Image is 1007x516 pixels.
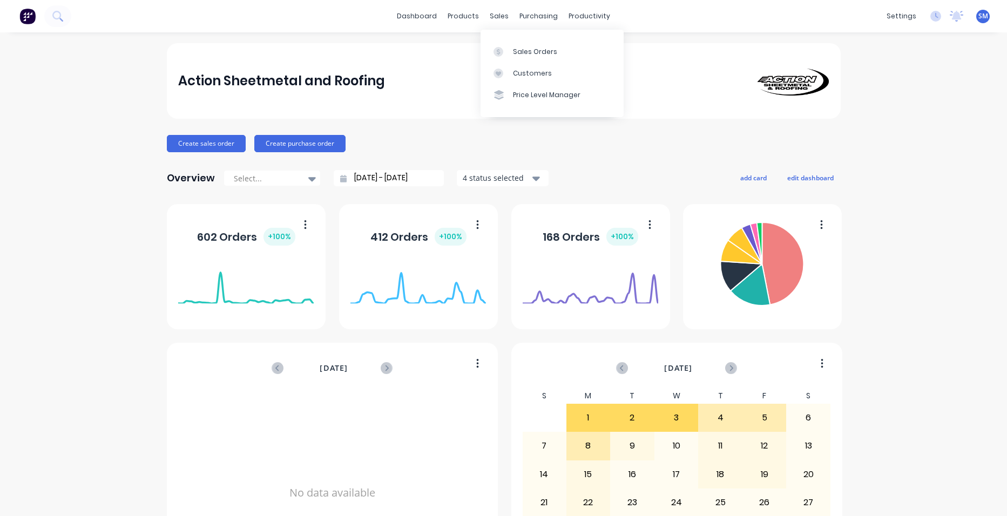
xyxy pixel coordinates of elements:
div: purchasing [514,8,563,24]
div: Overview [167,167,215,189]
a: Price Level Manager [481,84,624,106]
div: + 100 % [435,228,467,246]
div: 17 [655,461,698,488]
a: Customers [481,63,624,84]
div: 4 status selected [463,172,531,184]
div: 13 [787,432,830,459]
div: products [442,8,484,24]
div: S [786,388,830,404]
div: 7 [523,432,566,459]
div: 21 [523,489,566,516]
div: + 100 % [263,228,295,246]
div: 23 [611,489,654,516]
span: [DATE] [664,362,692,374]
div: 24 [655,489,698,516]
div: productivity [563,8,616,24]
span: SM [978,11,988,21]
div: W [654,388,699,404]
div: F [742,388,787,404]
div: 1 [567,404,610,431]
div: Customers [513,69,552,78]
div: 5 [743,404,786,431]
div: 4 [699,404,742,431]
div: 9 [611,432,654,459]
span: [DATE] [320,362,348,374]
div: 22 [567,489,610,516]
div: 26 [743,489,786,516]
div: 11 [699,432,742,459]
div: T [610,388,654,404]
div: S [522,388,566,404]
button: add card [733,171,774,185]
div: settings [881,8,922,24]
div: 15 [567,461,610,488]
div: Action Sheetmetal and Roofing [178,70,385,92]
button: 4 status selected [457,170,549,186]
div: 12 [743,432,786,459]
div: T [698,388,742,404]
div: Sales Orders [513,47,557,57]
div: 14 [523,461,566,488]
div: Price Level Manager [513,90,580,100]
div: 18 [699,461,742,488]
a: dashboard [391,8,442,24]
div: M [566,388,611,404]
div: 16 [611,461,654,488]
button: edit dashboard [780,171,841,185]
div: 25 [699,489,742,516]
img: Factory [19,8,36,24]
div: sales [484,8,514,24]
img: Action Sheetmetal and Roofing [753,66,829,96]
div: 6 [787,404,830,431]
button: Create sales order [167,135,246,152]
div: + 100 % [606,228,638,246]
div: 168 Orders [543,228,638,246]
div: 19 [743,461,786,488]
div: 27 [787,489,830,516]
div: 2 [611,404,654,431]
div: 10 [655,432,698,459]
button: Create purchase order [254,135,346,152]
a: Sales Orders [481,40,624,62]
div: 602 Orders [197,228,295,246]
div: 3 [655,404,698,431]
div: 8 [567,432,610,459]
div: 20 [787,461,830,488]
div: 412 Orders [370,228,467,246]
